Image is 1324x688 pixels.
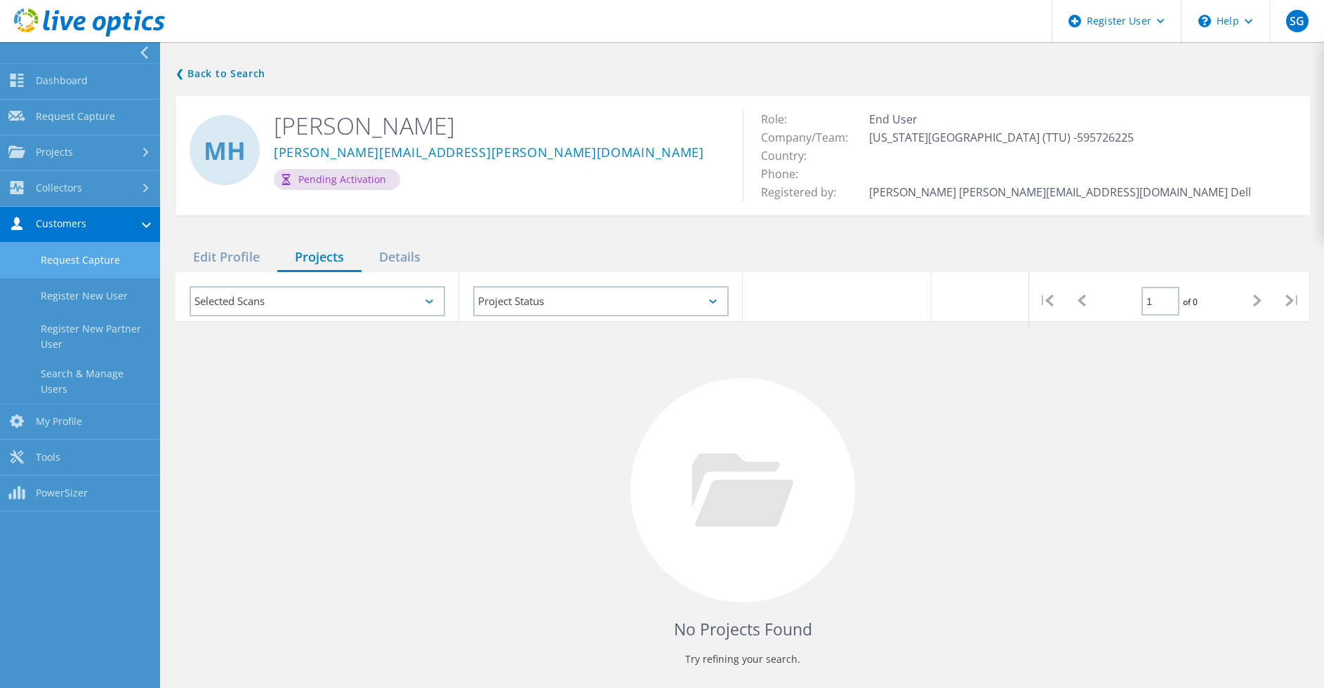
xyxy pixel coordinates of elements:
a: [PERSON_NAME][EMAIL_ADDRESS][PERSON_NAME][DOMAIN_NAME] [274,146,704,161]
span: Role: [761,112,801,127]
div: Edit Profile [176,243,277,272]
span: MH [204,138,246,163]
span: [US_STATE][GEOGRAPHIC_DATA] (TTU) -595726225 [869,130,1148,145]
div: Selected Scans [190,286,445,316]
a: Back to search [176,65,265,82]
h2: [PERSON_NAME] [274,110,722,141]
span: SG [1290,15,1304,27]
div: Projects [277,243,362,272]
span: Company/Team: [761,130,862,145]
svg: \n [1198,15,1211,27]
div: Project Status [473,286,729,316]
td: [PERSON_NAME] [PERSON_NAME][EMAIL_ADDRESS][DOMAIN_NAME] Dell [866,183,1255,201]
td: End User [866,110,1255,128]
h4: No Projects Found [190,618,1296,641]
div: Details [362,243,438,272]
div: | [1275,272,1310,329]
span: of 0 [1183,296,1198,308]
span: Registered by: [761,184,850,200]
a: Live Optics Dashboard [14,29,165,39]
div: Pending Activation [274,169,400,190]
div: | [1029,272,1064,329]
p: Try refining your search. [190,648,1296,670]
span: Country: [761,148,821,163]
span: Phone: [761,166,812,182]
